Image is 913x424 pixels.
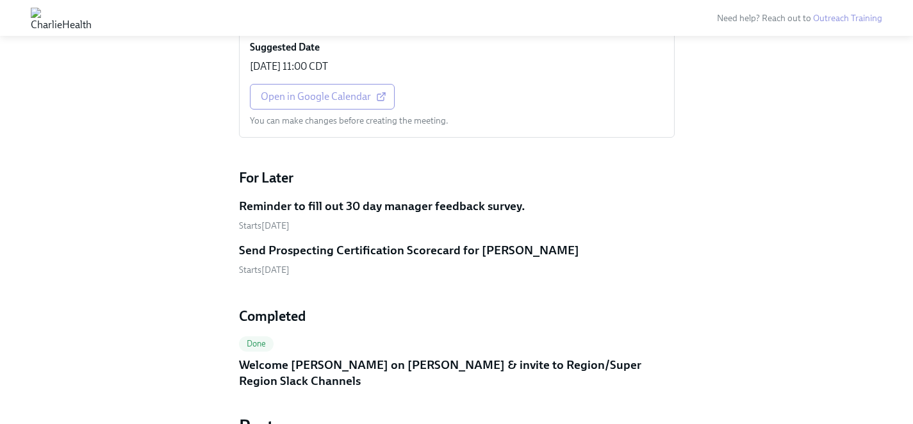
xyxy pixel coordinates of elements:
span: Monday, October 13th 2025, 10:00 am [239,265,290,275]
img: CharlieHealth [31,8,92,28]
h6: Suggested Date [250,40,320,54]
p: You can make changes before creating the meeting. [250,115,448,127]
h5: Reminder to fill out 30 day manager feedback survey. [239,198,525,215]
h4: Completed [239,307,675,326]
h5: Welcome [PERSON_NAME] on [PERSON_NAME] & invite to Region/Super Region Slack Channels [239,357,675,389]
a: Open in Google Calendar [250,84,395,110]
span: Open in Google Calendar [261,90,384,103]
a: DoneWelcome [PERSON_NAME] on [PERSON_NAME] & invite to Region/Super Region Slack Channels [239,336,675,395]
h4: For Later [239,168,675,188]
span: Need help? Reach out to [717,13,882,24]
h5: Send Prospecting Certification Scorecard for [PERSON_NAME] [239,242,579,259]
a: Send Prospecting Certification Scorecard for [PERSON_NAME]Starts[DATE] [239,242,675,276]
span: Done [239,339,274,348]
a: Outreach Training [813,13,882,24]
span: Monday, October 13th 2025, 10:00 am [239,220,290,231]
p: [DATE] 11:00 CDT [250,60,328,74]
a: Reminder to fill out 30 day manager feedback survey.Starts[DATE] [239,198,675,232]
